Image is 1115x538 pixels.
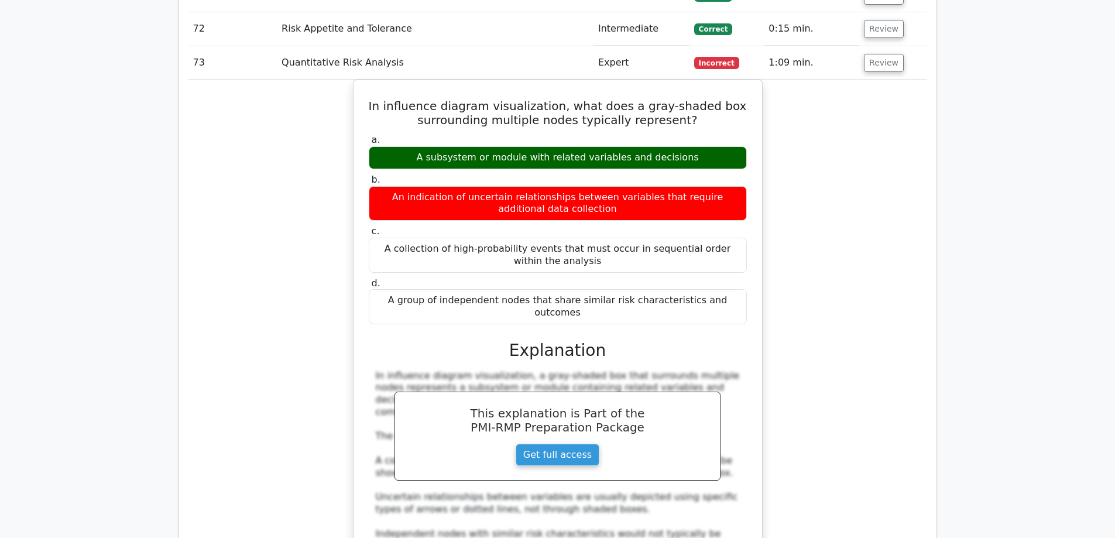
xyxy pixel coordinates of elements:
span: Correct [694,23,732,35]
div: A collection of high-probability events that must occur in sequential order within the analysis [369,238,747,273]
span: b. [372,174,380,185]
td: 72 [188,12,277,46]
td: Quantitative Risk Analysis [277,46,593,80]
div: A group of independent nodes that share similar risk characteristics and outcomes [369,289,747,324]
span: Incorrect [694,57,739,68]
h3: Explanation [376,341,740,361]
td: 73 [188,46,277,80]
td: 0:15 min. [764,12,859,46]
td: 1:09 min. [764,46,859,80]
td: Intermediate [593,12,689,46]
span: d. [372,277,380,289]
div: A subsystem or module with related variables and decisions [369,146,747,169]
h5: In influence diagram visualization, what does a gray-shaded box surrounding multiple nodes typica... [368,99,748,127]
button: Review [864,20,904,38]
span: c. [372,225,380,237]
td: Expert [593,46,689,80]
td: Risk Appetite and Tolerance [277,12,593,46]
span: a. [372,134,380,145]
button: Review [864,54,904,72]
a: Get full access [516,444,599,466]
div: An indication of uncertain relationships between variables that require additional data collection [369,186,747,221]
